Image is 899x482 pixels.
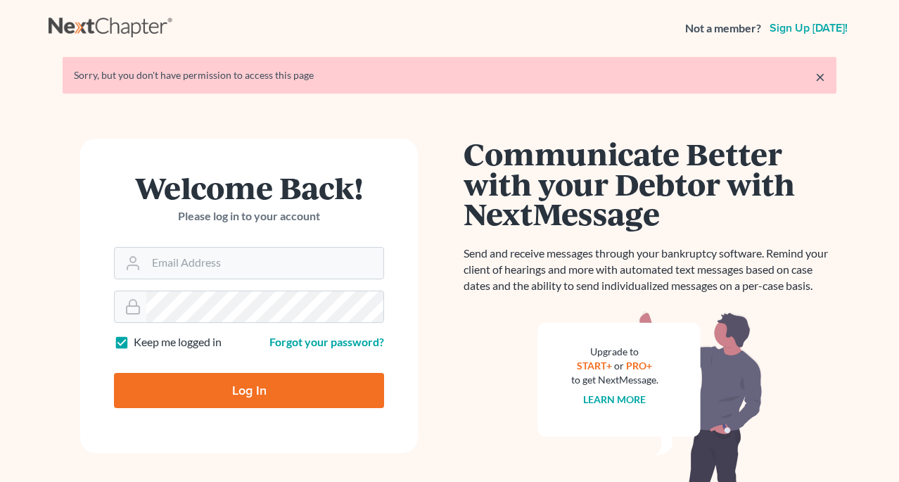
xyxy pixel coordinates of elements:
p: Please log in to your account [114,208,384,224]
span: or [615,360,625,372]
label: Keep me logged in [134,334,222,350]
a: Forgot your password? [269,335,384,348]
div: to get NextMessage. [571,373,658,387]
a: START+ [578,360,613,372]
a: × [815,68,825,85]
h1: Communicate Better with your Debtor with NextMessage [464,139,836,229]
div: Upgrade to [571,345,658,359]
p: Send and receive messages through your bankruptcy software. Remind your client of hearings and mo... [464,246,836,294]
a: PRO+ [627,360,653,372]
div: Sorry, but you don't have permission to access this page [74,68,825,82]
input: Email Address [146,248,383,279]
a: Learn more [584,393,646,405]
a: Sign up [DATE]! [767,23,850,34]
h1: Welcome Back! [114,172,384,203]
strong: Not a member? [685,20,761,37]
input: Log In [114,373,384,408]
